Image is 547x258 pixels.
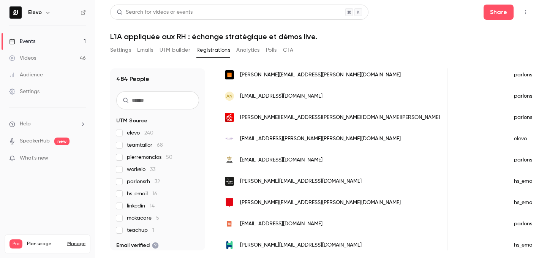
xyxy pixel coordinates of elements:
[127,154,172,161] span: pierremonclos
[127,202,155,210] span: linkedin
[116,117,147,125] span: UTM Source
[116,242,159,249] span: Email verified
[152,228,154,233] span: 1
[240,199,401,207] span: [PERSON_NAME][EMAIL_ADDRESS][PERSON_NAME][DOMAIN_NAME]
[9,239,22,249] span: Pro
[127,226,154,234] span: teachup
[160,44,190,56] button: UTM builder
[67,241,85,247] a: Manage
[240,114,440,122] span: [PERSON_NAME][EMAIL_ADDRESS][PERSON_NAME][DOMAIN_NAME][PERSON_NAME]
[155,179,160,184] span: 32
[20,120,31,128] span: Help
[283,44,293,56] button: CTA
[225,70,234,79] img: orange.com
[127,178,160,185] span: parlonsrh
[225,134,234,143] img: hoppen.care
[9,120,86,128] li: help-dropdown-opener
[110,32,532,41] h1: L'IA appliquée aux RH : échange stratégique et démos live.
[225,155,234,165] img: relaischateaux.com
[9,88,40,95] div: Settings
[110,44,131,56] button: Settings
[226,93,232,100] span: AN
[240,71,401,79] span: [PERSON_NAME][EMAIL_ADDRESS][PERSON_NAME][DOMAIN_NAME]
[152,191,157,196] span: 16
[225,177,234,186] img: devinci.fr
[150,167,155,172] span: 33
[144,130,153,136] span: 240
[240,92,323,100] span: [EMAIL_ADDRESS][DOMAIN_NAME]
[484,5,514,20] button: Share
[27,241,63,247] span: Plan usage
[236,44,260,56] button: Analytics
[196,44,230,56] button: Registrations
[54,138,70,145] span: new
[9,6,22,19] img: Elevo
[225,198,234,207] img: bibl.ulaval.ca
[240,156,323,164] span: [EMAIL_ADDRESS][DOMAIN_NAME]
[116,74,149,84] h1: 484 People
[20,137,50,145] a: SpeakerHub
[127,166,155,173] span: workelo
[28,9,42,16] h6: Elevo
[9,71,43,79] div: Audience
[266,44,277,56] button: Polls
[127,190,157,198] span: hs_email
[225,113,234,122] img: cegee.caisse-epargne.fr
[240,220,323,228] span: [EMAIL_ADDRESS][DOMAIN_NAME]
[240,177,362,185] span: [PERSON_NAME][EMAIL_ADDRESS][DOMAIN_NAME]
[9,54,36,62] div: Videos
[137,44,153,56] button: Emails
[240,241,362,249] span: [PERSON_NAME][EMAIL_ADDRESS][DOMAIN_NAME]
[20,154,48,162] span: What's new
[156,215,159,221] span: 5
[127,129,153,137] span: elevo
[127,141,163,149] span: teamtailor
[240,135,401,143] span: [EMAIL_ADDRESS][PERSON_NAME][PERSON_NAME][DOMAIN_NAME]
[127,214,159,222] span: mokacare
[9,38,35,45] div: Events
[225,241,234,250] img: ouihelp.fr
[150,203,155,209] span: 14
[166,155,172,160] span: 50
[157,142,163,148] span: 68
[117,8,193,16] div: Search for videos or events
[225,219,234,228] img: teaminside.fr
